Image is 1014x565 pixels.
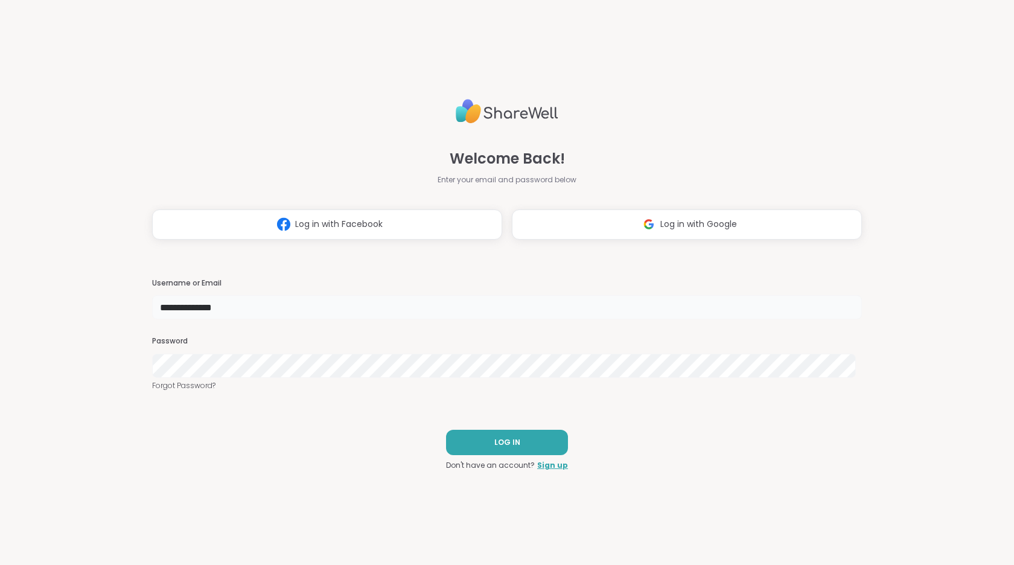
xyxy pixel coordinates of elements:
[660,218,737,231] span: Log in with Google
[152,380,862,391] a: Forgot Password?
[537,460,568,471] a: Sign up
[295,218,383,231] span: Log in with Facebook
[152,336,862,346] h3: Password
[446,430,568,455] button: LOG IN
[152,278,862,289] h3: Username or Email
[512,209,862,240] button: Log in with Google
[446,460,535,471] span: Don't have an account?
[494,437,520,448] span: LOG IN
[637,213,660,235] img: ShareWell Logomark
[456,94,558,129] img: ShareWell Logo
[450,148,565,170] span: Welcome Back!
[152,209,502,240] button: Log in with Facebook
[272,213,295,235] img: ShareWell Logomark
[438,174,576,185] span: Enter your email and password below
